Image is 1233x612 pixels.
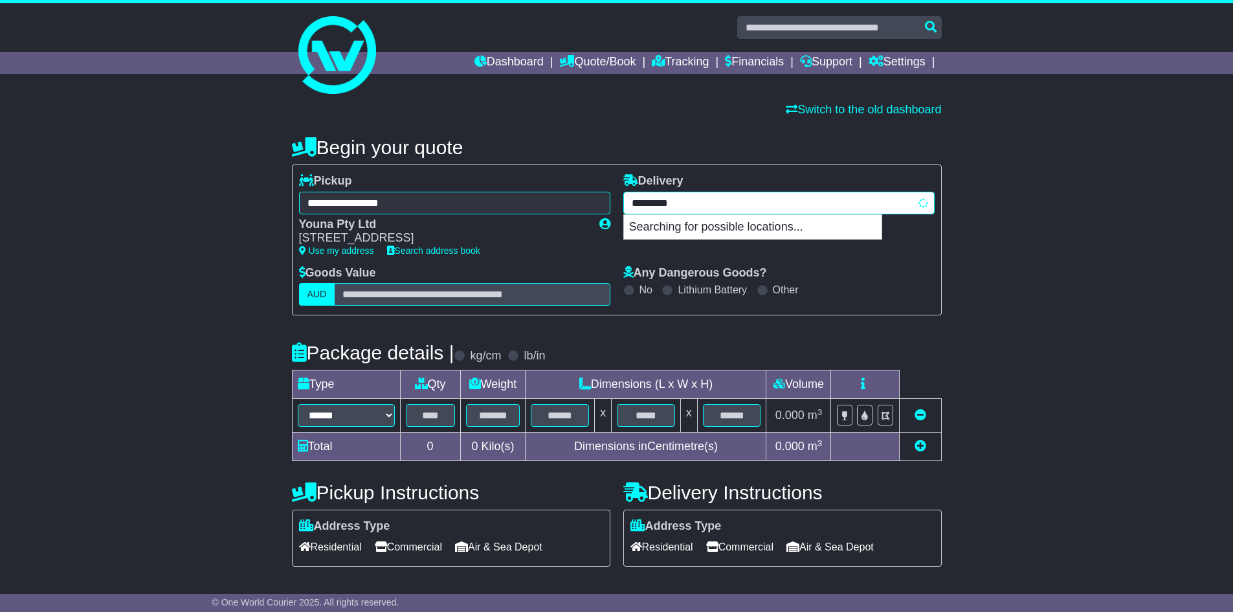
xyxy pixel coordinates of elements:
span: Air & Sea Depot [455,537,542,557]
sup: 3 [817,407,823,417]
a: Settings [869,52,926,74]
span: Residential [630,537,693,557]
label: Other [773,284,799,296]
span: m [808,409,823,422]
td: Type [292,370,400,399]
label: Any Dangerous Goods? [623,266,767,280]
a: Use my address [299,245,374,256]
td: 0 [400,433,460,461]
label: Delivery [623,174,683,188]
h4: Pickup Instructions [292,482,610,503]
td: Dimensions (L x W x H) [526,370,766,399]
label: kg/cm [470,349,501,363]
td: Volume [766,370,831,399]
a: Remove this item [915,409,926,422]
td: Total [292,433,400,461]
span: Commercial [706,537,773,557]
a: Dashboard [474,52,544,74]
label: Pickup [299,174,352,188]
a: Search address book [387,245,480,256]
label: AUD [299,283,335,306]
a: Switch to the old dashboard [786,103,941,116]
div: Youna Pty Ltd [299,218,586,232]
span: m [808,440,823,453]
h4: Package details | [292,342,454,363]
typeahead: Please provide city [623,192,935,214]
span: 0 [471,440,478,453]
sup: 3 [817,438,823,448]
a: Financials [725,52,784,74]
td: Kilo(s) [460,433,526,461]
label: Goods Value [299,266,376,280]
span: Commercial [375,537,442,557]
span: Residential [299,537,362,557]
span: 0.000 [775,440,805,453]
label: Address Type [630,519,722,534]
td: Qty [400,370,460,399]
label: Address Type [299,519,390,534]
div: [STREET_ADDRESS] [299,231,586,245]
a: Add new item [915,440,926,453]
span: © One World Courier 2025. All rights reserved. [212,597,399,607]
span: Air & Sea Depot [786,537,874,557]
label: No [639,284,652,296]
a: Tracking [652,52,709,74]
p: Searching for possible locations... [624,215,882,240]
a: Quote/Book [559,52,636,74]
h4: Delivery Instructions [623,482,942,503]
label: Lithium Battery [678,284,747,296]
a: Support [800,52,852,74]
td: Dimensions in Centimetre(s) [526,433,766,461]
td: Weight [460,370,526,399]
td: x [680,399,697,433]
td: x [595,399,612,433]
h4: Begin your quote [292,137,942,158]
span: 0.000 [775,409,805,422]
label: lb/in [524,349,545,363]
